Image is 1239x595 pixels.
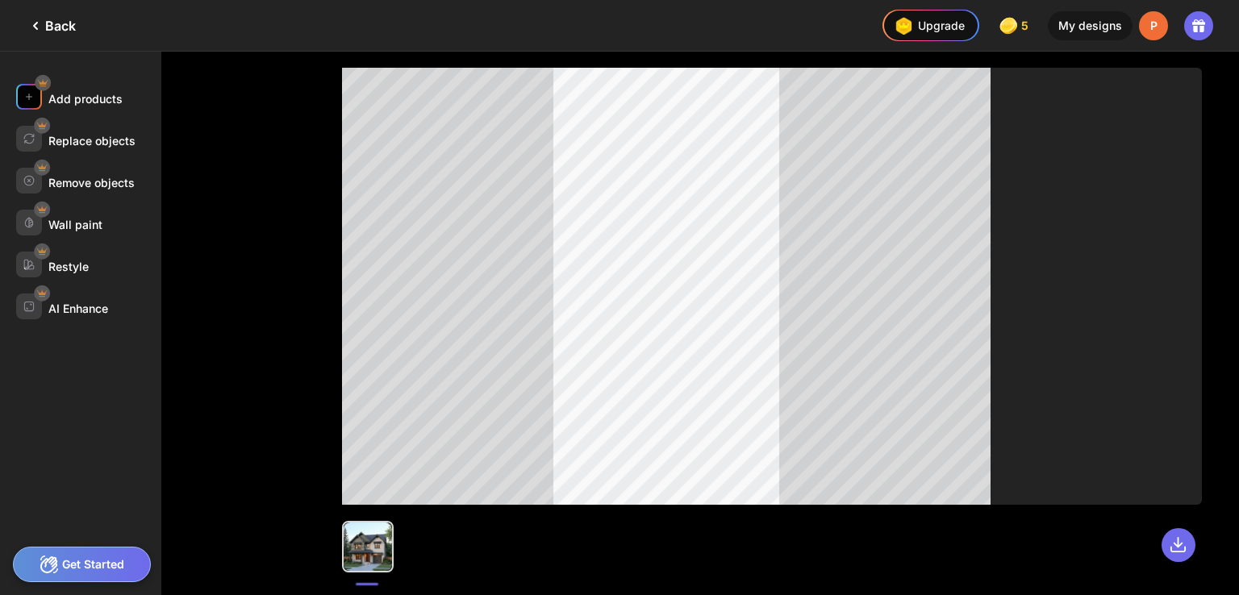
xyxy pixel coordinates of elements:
[1139,11,1168,40] div: P
[891,13,916,39] img: upgrade-nav-btn-icon.gif
[1048,11,1133,40] div: My designs
[26,16,76,35] div: Back
[48,218,102,231] div: Wall paint
[48,92,123,106] div: Add products
[1021,19,1032,32] span: 5
[48,302,108,315] div: AI Enhance
[48,260,89,273] div: Restyle
[48,176,135,189] div: Remove objects
[48,134,136,148] div: Replace objects
[13,547,151,582] div: Get Started
[891,13,965,39] div: Upgrade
